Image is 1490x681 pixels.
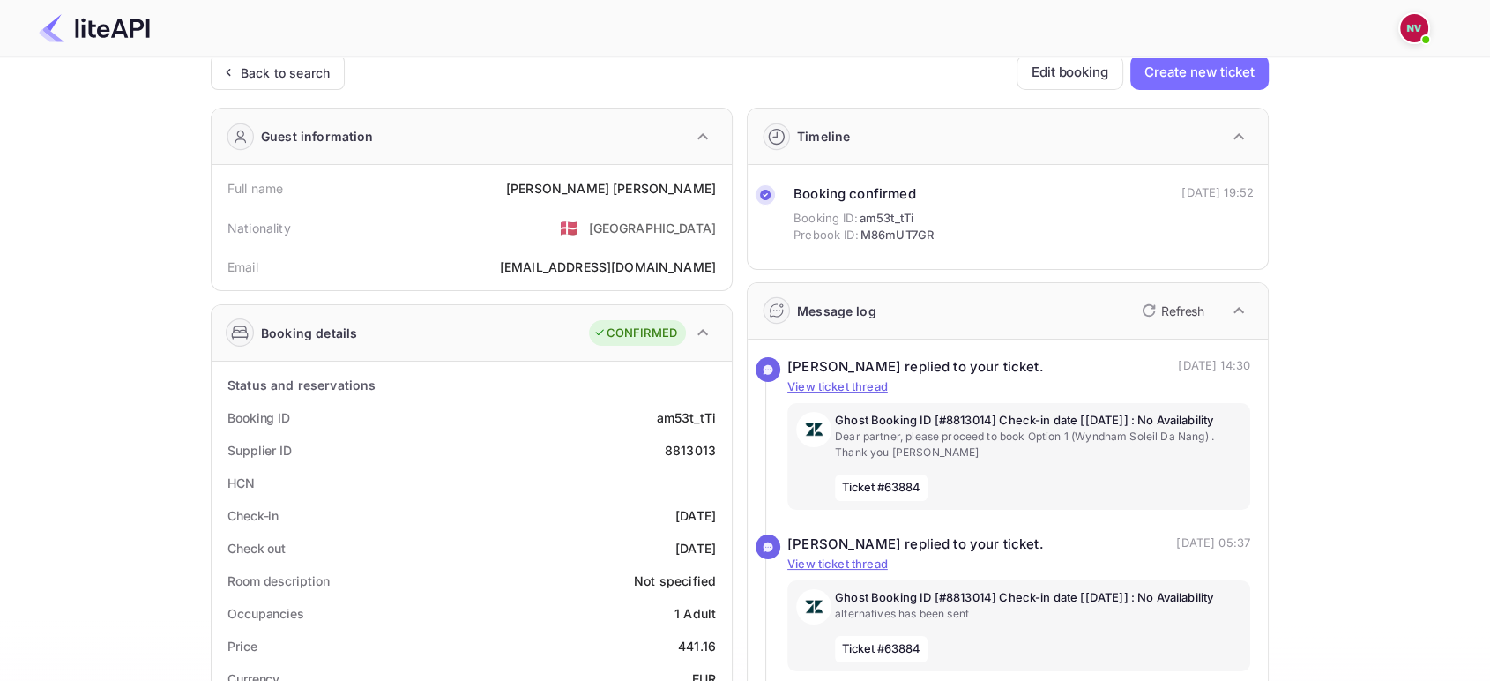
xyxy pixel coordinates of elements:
[1400,14,1428,42] img: Nicholas Valbusa
[835,429,1241,460] p: Dear partner, please proceed to book Option 1 (Wyndham Soleil Da Nang) . Thank you [PERSON_NAME]
[227,474,255,492] div: HCN
[1017,55,1123,90] button: Edit booking
[227,258,258,276] div: Email
[787,535,1044,555] div: [PERSON_NAME] replied to your ticket.
[787,378,1250,396] p: View ticket thread
[500,258,716,276] div: [EMAIL_ADDRESS][DOMAIN_NAME]
[227,506,279,525] div: Check-in
[793,227,859,244] span: Prebook ID:
[1130,55,1269,90] button: Create new ticket
[1161,302,1204,320] p: Refresh
[39,14,150,42] img: LiteAPI Logo
[227,219,291,237] div: Nationality
[860,227,934,244] span: M86mUT7GR
[559,212,579,243] span: United States
[793,210,858,228] span: Booking ID:
[787,556,1250,573] p: View ticket thread
[796,412,831,447] img: AwvSTEc2VUhQAAAAAElFTkSuQmCC
[675,506,716,525] div: [DATE]
[634,572,716,590] div: Not specified
[797,302,876,320] div: Message log
[793,184,934,205] div: Booking confirmed
[506,179,716,198] div: [PERSON_NAME] [PERSON_NAME]
[787,357,1044,378] div: [PERSON_NAME] replied to your ticket.
[657,408,716,427] div: am53t_tTi
[227,604,304,623] div: Occupancies
[227,637,257,655] div: Price
[227,408,290,427] div: Booking ID
[588,219,716,237] div: [GEOGRAPHIC_DATA]
[261,127,374,146] div: Guest information
[835,412,1241,430] p: Ghost Booking ID [#8813014] Check-in date [[DATE]] : No Availability
[835,636,928,662] span: Ticket #63884
[1181,184,1254,202] div: [DATE] 19:52
[835,589,1241,607] p: Ghost Booking ID [#8813014] Check-in date [[DATE]] : No Availability
[241,64,330,82] div: Back to search
[796,589,831,625] img: AwvSTEc2VUhQAAAAAElFTkSuQmCC
[227,572,329,590] div: Room description
[797,127,850,146] div: Timeline
[227,179,283,198] div: Full name
[835,475,928,501] span: Ticket #63884
[261,324,357,342] div: Booking details
[674,604,716,623] div: 1 Adult
[860,210,913,228] span: am53t_tTi
[665,441,716,460] div: 8813013
[227,441,292,460] div: Supplier ID
[1131,296,1211,325] button: Refresh
[678,637,716,655] div: 441.16
[1178,357,1250,378] p: [DATE] 14:30
[675,539,716,558] div: [DATE]
[227,539,286,558] div: Check out
[835,606,1241,622] p: alternatives has been sent
[1176,535,1250,555] p: [DATE] 05:37
[593,325,677,342] div: CONFIRMED
[227,376,376,394] div: Status and reservations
